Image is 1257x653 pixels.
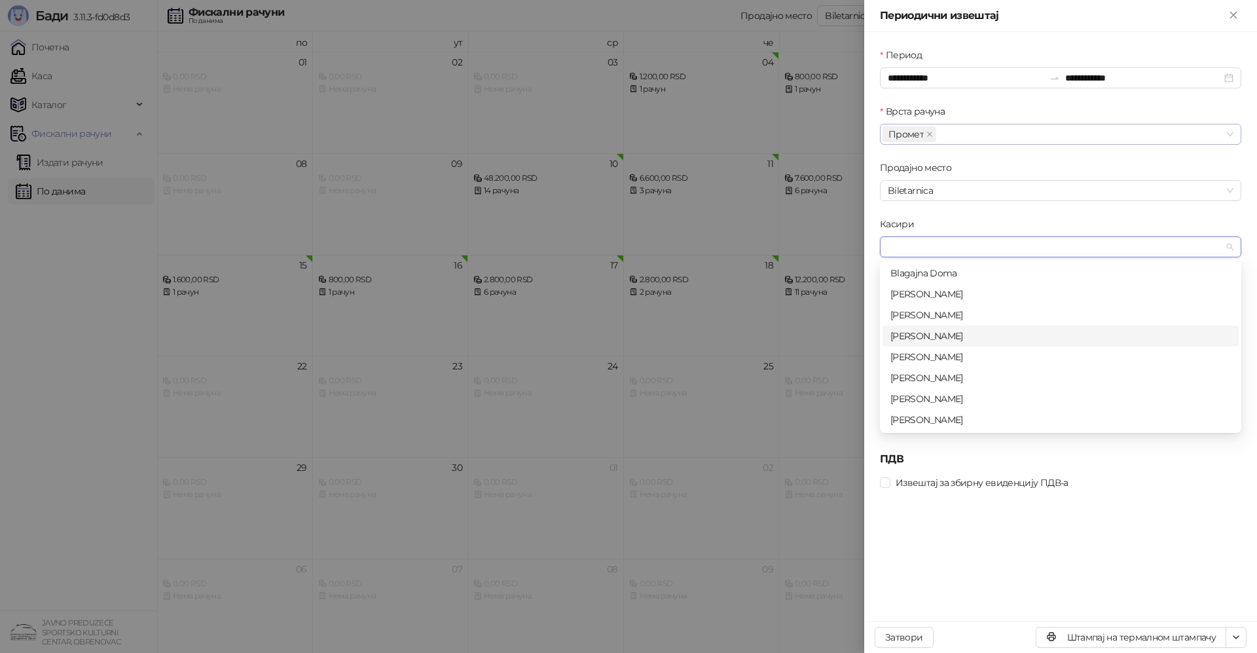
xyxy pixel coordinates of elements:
[890,476,1074,490] span: Извештај за збирну евиденцију ПДВ-а
[883,388,1239,409] div: Sanda Tomic
[880,160,959,175] label: Продајно место
[883,284,1239,305] div: Ljilja Urosevic
[875,627,934,648] button: Затвори
[1049,73,1060,83] span: to
[888,127,924,141] span: Промет
[880,48,930,62] label: Период
[926,131,933,138] span: close
[883,367,1239,388] div: Mirjana Milovanovic
[883,305,1239,326] div: Marina Blazic
[880,217,922,231] label: Касири
[1036,627,1226,648] button: Штампај на термалном штампачу
[880,104,953,119] label: Врста рачуна
[1226,8,1241,24] button: Close
[880,451,1241,467] h5: ПДВ
[890,329,1231,343] div: [PERSON_NAME]
[890,371,1231,385] div: [PERSON_NAME]
[883,346,1239,367] div: Slavica Minic
[890,392,1231,406] div: [PERSON_NAME]
[890,350,1231,364] div: [PERSON_NAME]
[883,263,1239,284] div: Blagajna Doma
[890,308,1231,322] div: [PERSON_NAME]
[1049,73,1060,83] span: swap-right
[888,71,1044,85] input: Период
[883,409,1239,430] div: milovanka jovanovic
[888,181,1233,200] span: Biletarnica
[880,8,1226,24] div: Периодични извештај
[890,287,1231,301] div: [PERSON_NAME]
[890,266,1231,280] div: Blagajna Doma
[888,239,890,255] input: Касири
[890,413,1231,427] div: [PERSON_NAME]
[883,326,1239,346] div: Sandra Ristic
